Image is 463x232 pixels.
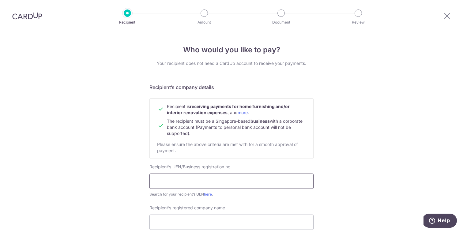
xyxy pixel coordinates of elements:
iframe: Opens a widget where you can find more information [423,214,457,229]
h5: Recipient’s company details [149,84,314,91]
span: Recipient is , and . [167,104,290,115]
p: Review [336,19,381,25]
h4: Who would you like to pay? [149,44,314,55]
div: Your recipient does not need a CardUp account to receive your payments. [149,60,314,66]
p: Recipient [105,19,150,25]
p: Document [258,19,304,25]
p: Amount [182,19,227,25]
span: Recipient’s UEN/Business registration no. [149,164,231,169]
img: CardUp [12,12,42,20]
span: The recipient must be a Singapore-based with a corporate bank account (Payments to personal bank ... [167,118,303,136]
a: more [238,110,248,115]
b: receiving payments for home furnishing and/or interior renovation expenses [167,104,290,115]
b: business [250,118,270,124]
span: Help [14,4,27,10]
div: Search for your recipient’s UEN . [149,191,314,197]
span: Recipient’s registered company name [149,205,225,210]
a: here [204,192,212,196]
span: Please ensure the above criteria are met with for a smooth approval of payment. [157,142,298,153]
